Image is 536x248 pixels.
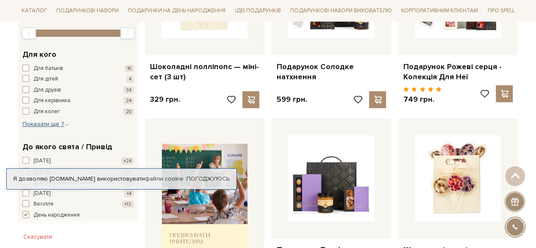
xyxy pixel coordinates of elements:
[33,211,80,220] span: День народження
[33,168,50,176] span: [DATE]
[22,141,112,153] span: До якого свята / Привід
[22,97,134,105] button: Для керівника 24
[145,175,183,182] a: файли cookie
[33,157,50,165] span: [DATE]
[22,49,56,60] span: Для кого
[124,190,134,197] span: +4
[22,223,73,232] button: Показати ще 27
[53,4,122,17] a: Подарункові набори
[22,211,134,220] button: День народження
[33,97,70,105] span: Для керівника
[398,3,481,18] a: Корпоративним клієнтам
[276,95,307,104] p: 599 грн.
[22,27,36,39] div: Min
[120,27,135,39] div: Max
[123,108,134,115] span: 20
[22,224,73,231] span: Показати ще 27
[33,86,61,95] span: Для друзів
[123,86,134,94] span: 34
[33,108,60,116] span: Для колег
[484,4,518,17] a: Про Spell
[125,4,229,17] a: Подарунки на День народження
[276,62,386,82] a: Подарунок Солодке натхнення
[22,157,134,165] button: [DATE] +24
[18,230,57,244] button: Скасувати
[403,62,513,82] a: Подарунок Рожеві серця - Колекція Для Неї
[126,75,134,83] span: 4
[18,4,50,17] a: Каталог
[22,168,134,176] button: [DATE] +24
[22,64,134,73] button: Для батьків 16
[33,200,53,209] span: Весілля
[33,64,63,73] span: Для батьків
[403,95,442,104] p: 749 грн.
[22,108,134,116] button: Для колег 20
[123,97,134,104] span: 24
[33,189,50,198] span: [DATE]
[150,95,180,104] p: 329 грн.
[22,200,134,209] button: Весілля +12
[22,86,134,95] button: Для друзів 34
[231,4,284,17] a: Ідеї подарунків
[22,75,134,84] button: Для дітей 4
[125,65,134,72] span: 16
[33,75,58,84] span: Для дітей
[186,175,230,183] a: Погоджуюсь
[287,3,395,18] a: Подарункові набори вихователю
[7,175,236,183] div: Я дозволяю [DOMAIN_NAME] використовувати
[22,120,69,128] button: Показати ще 7
[22,189,134,198] button: [DATE] +4
[150,62,260,82] a: Шоколадні лолліпопс — міні-сет (3 шт)
[121,157,134,164] span: +24
[122,201,134,208] span: +12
